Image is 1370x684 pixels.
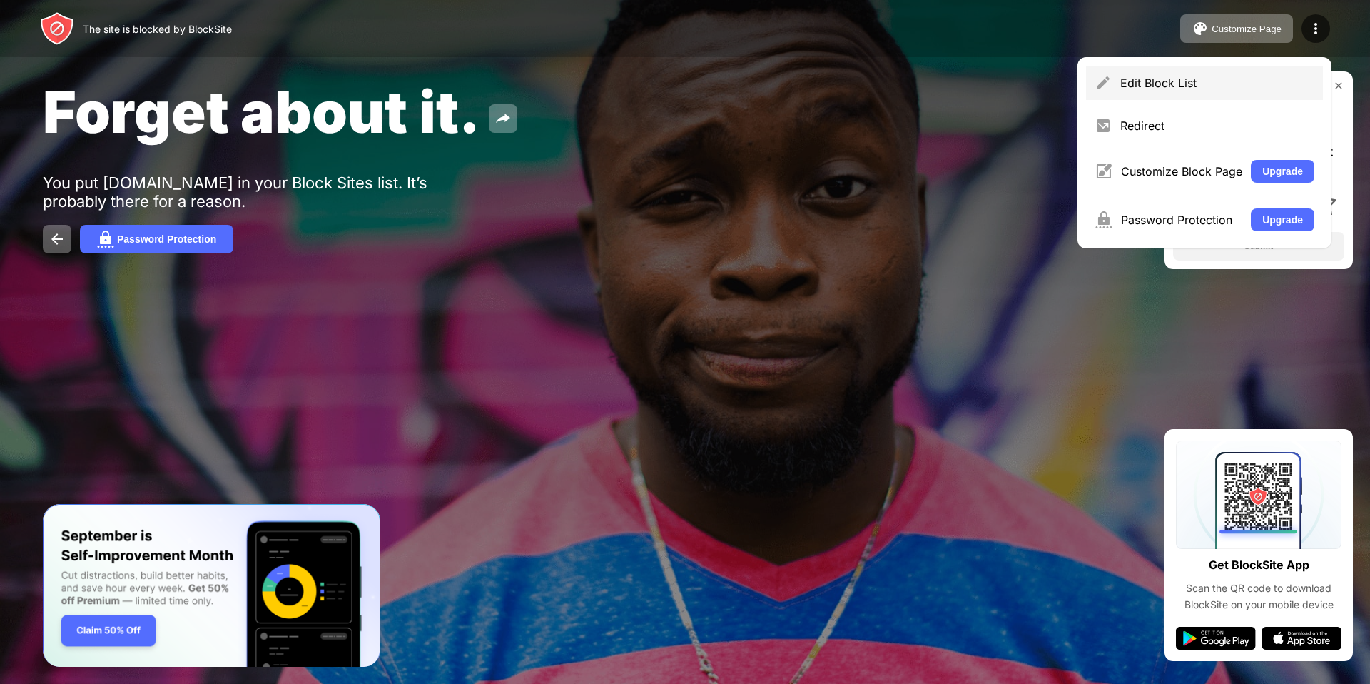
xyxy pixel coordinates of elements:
img: rate-us-close.svg [1333,80,1344,91]
iframe: Banner [43,504,380,668]
img: password.svg [97,231,114,248]
img: menu-redirect.svg [1095,117,1112,134]
img: share.svg [494,110,512,127]
button: Password Protection [80,225,233,253]
div: Edit Block List [1120,76,1314,90]
div: Password Protection [117,233,216,245]
div: Get BlockSite App [1209,555,1309,575]
div: Customize Page [1212,24,1282,34]
img: menu-customize.svg [1095,163,1112,180]
img: menu-password.svg [1095,211,1112,228]
button: Customize Page [1180,14,1293,43]
button: Upgrade [1251,160,1314,183]
div: Password Protection [1121,213,1242,227]
div: Redirect [1120,119,1314,133]
div: You put [DOMAIN_NAME] in your Block Sites list. It’s probably there for a reason. [43,173,484,211]
div: Scan the QR code to download BlockSite on your mobile device [1176,580,1341,613]
img: pallet.svg [1192,20,1209,37]
img: google-play.svg [1176,627,1256,650]
div: Customize Block Page [1121,164,1242,178]
img: app-store.svg [1262,627,1341,650]
img: back.svg [49,231,66,248]
img: qrcode.svg [1176,441,1341,549]
img: menu-icon.svg [1307,20,1324,37]
img: menu-pencil.svg [1095,74,1112,91]
div: The site is blocked by BlockSite [83,23,232,35]
button: Upgrade [1251,208,1314,231]
span: Forget about it. [43,77,480,146]
img: header-logo.svg [40,11,74,46]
